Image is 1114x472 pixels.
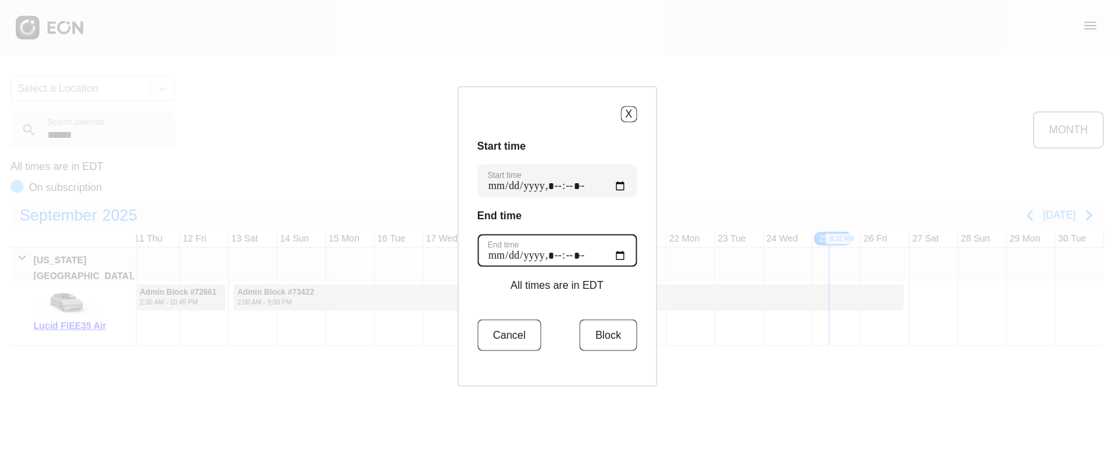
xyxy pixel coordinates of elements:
label: Start time [488,169,521,180]
button: Cancel [477,319,542,351]
label: End time [488,239,519,249]
h3: End time [477,207,637,223]
button: Block [580,319,637,351]
button: X [620,106,637,122]
h3: Start time [477,138,637,154]
p: All times are in EDT [511,277,603,293]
